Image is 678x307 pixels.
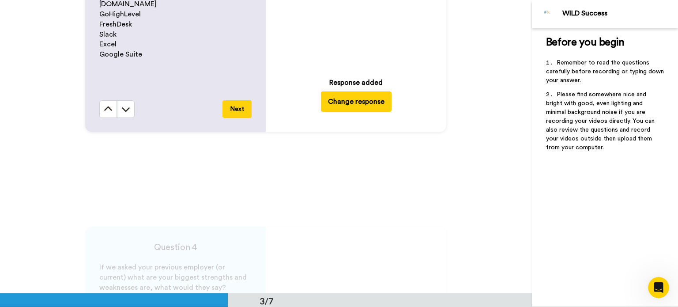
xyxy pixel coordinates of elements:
[329,77,383,88] div: Response added
[99,0,157,8] span: [DOMAIN_NAME]
[222,100,252,118] button: Next
[537,4,558,25] img: Profile Image
[99,11,141,18] span: GoHighLevel
[99,31,117,38] span: Slack
[323,47,338,57] span: 1:23
[301,47,316,57] span: 0:00
[99,51,142,58] span: Google Suite
[99,21,132,28] span: FreshDesk
[401,48,410,57] img: Mute/Unmute
[245,295,288,307] div: 3/7
[546,91,656,151] span: Please find somewhere nice and bright with good, even lighting and minimal background noise if yo...
[318,47,321,57] span: /
[648,277,669,298] iframe: Intercom live chat
[99,41,117,48] span: Excel
[546,60,666,83] span: Remember to read the questions carefully before recording or typing down your answer.
[321,91,392,112] button: Change response
[562,9,678,18] div: WILD Success
[546,37,624,48] span: Before you begin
